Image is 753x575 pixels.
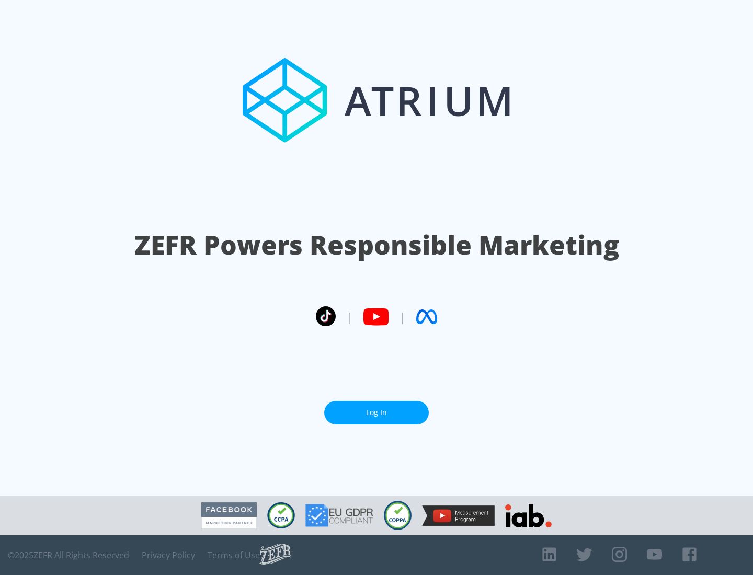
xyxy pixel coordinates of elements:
img: GDPR Compliant [305,504,373,527]
span: | [400,309,406,325]
a: Privacy Policy [142,550,195,560]
span: | [346,309,352,325]
img: YouTube Measurement Program [422,505,495,526]
img: IAB [505,504,552,527]
a: Log In [324,401,429,424]
img: COPPA Compliant [384,501,412,530]
a: Terms of Use [208,550,260,560]
img: CCPA Compliant [267,502,295,528]
img: Facebook Marketing Partner [201,502,257,529]
h1: ZEFR Powers Responsible Marketing [134,227,619,263]
span: © 2025 ZEFR All Rights Reserved [8,550,129,560]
